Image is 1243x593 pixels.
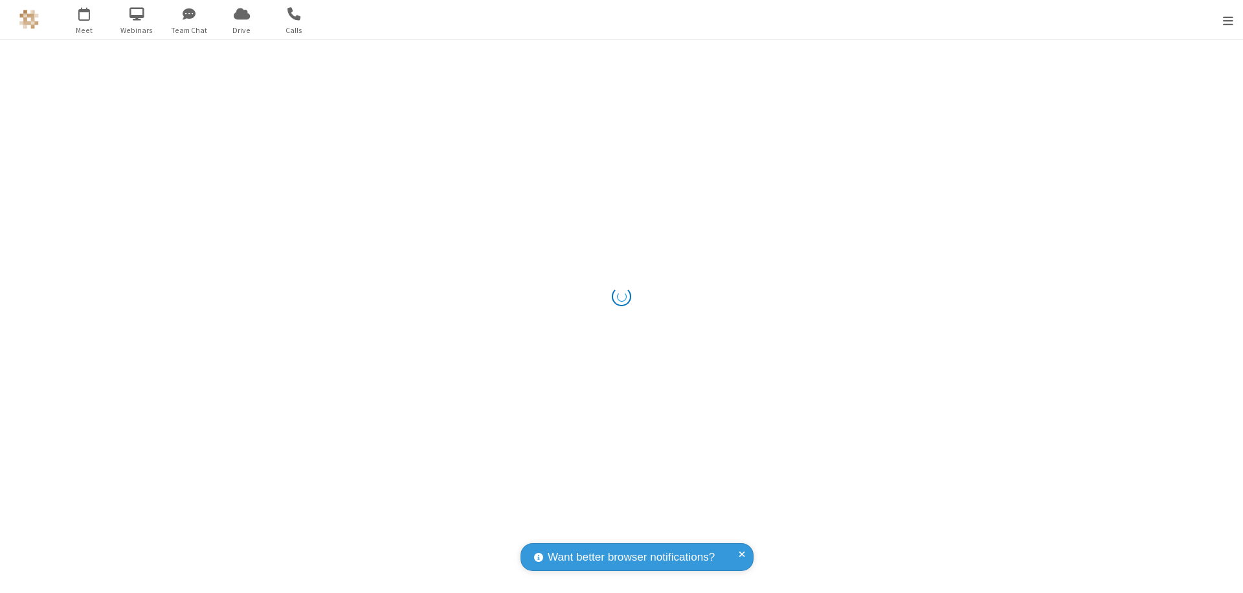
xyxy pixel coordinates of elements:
[60,25,109,36] span: Meet
[548,549,715,566] span: Want better browser notifications?
[19,10,39,29] img: QA Selenium DO NOT DELETE OR CHANGE
[218,25,266,36] span: Drive
[270,25,319,36] span: Calls
[113,25,161,36] span: Webinars
[165,25,214,36] span: Team Chat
